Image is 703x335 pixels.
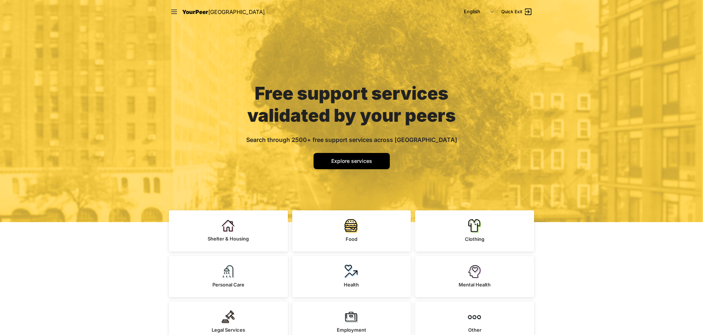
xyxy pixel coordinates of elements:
span: Shelter & Housing [208,236,249,242]
span: Clothing [465,236,484,242]
span: Mental Health [459,282,491,288]
a: Health [292,256,411,297]
a: YourPeer[GEOGRAPHIC_DATA] [182,7,265,17]
span: Explore services [331,158,372,164]
span: YourPeer [182,8,208,15]
a: Shelter & Housing [169,210,288,252]
span: Other [468,327,481,333]
span: Search through 2500+ free support services across [GEOGRAPHIC_DATA] [246,136,457,143]
span: Free support services validated by your peers [247,82,456,126]
a: Personal Care [169,256,288,297]
a: Quick Exit [501,7,533,16]
span: Legal Services [212,327,245,333]
span: Employment [337,327,366,333]
span: Personal Care [212,282,244,288]
a: Mental Health [415,256,534,297]
span: Quick Exit [501,9,522,15]
a: Explore services [314,153,390,169]
span: [GEOGRAPHIC_DATA] [208,8,265,15]
a: Food [292,210,411,252]
a: Clothing [415,210,534,252]
span: Health [344,282,359,288]
span: Food [346,236,357,242]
